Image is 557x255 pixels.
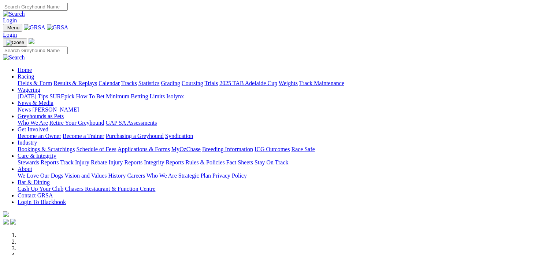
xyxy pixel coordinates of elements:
div: Racing [18,80,554,87]
a: SUREpick [49,93,74,99]
a: Industry [18,139,37,146]
a: GAP SA Assessments [106,120,157,126]
img: Search [3,54,25,61]
a: About [18,166,32,172]
a: Who We Are [18,120,48,126]
a: Login [3,32,17,38]
img: GRSA [47,24,68,31]
a: Fields & Form [18,80,52,86]
a: How To Bet [76,93,105,99]
a: Weights [279,80,298,86]
img: Close [6,40,24,45]
a: Bookings & Scratchings [18,146,75,152]
a: ICG Outcomes [255,146,290,152]
a: Stewards Reports [18,159,59,165]
img: GRSA [24,24,45,31]
img: twitter.svg [10,219,16,225]
a: Results & Replays [53,80,97,86]
a: Greyhounds as Pets [18,113,64,119]
img: logo-grsa-white.png [3,211,9,217]
a: Statistics [138,80,160,86]
div: Get Involved [18,133,554,139]
a: [DATE] Tips [18,93,48,99]
a: Race Safe [291,146,315,152]
a: Stay On Track [255,159,288,165]
a: News [18,106,31,113]
a: Integrity Reports [144,159,184,165]
a: Cash Up Your Club [18,186,63,192]
a: Login To Blackbook [18,199,66,205]
a: We Love Our Dogs [18,172,63,179]
a: Trials [204,80,218,86]
a: Get Involved [18,126,48,132]
button: Toggle navigation [3,24,22,32]
a: Become a Trainer [63,133,104,139]
a: Fact Sheets [226,159,253,165]
a: Schedule of Fees [76,146,116,152]
a: Tracks [121,80,137,86]
a: Syndication [165,133,193,139]
input: Search [3,47,68,54]
div: Wagering [18,93,554,100]
a: Grading [161,80,180,86]
a: Purchasing a Greyhound [106,133,164,139]
a: Privacy Policy [212,172,247,179]
img: logo-grsa-white.png [29,38,34,44]
a: Injury Reports [108,159,142,165]
a: Wagering [18,87,40,93]
a: Home [18,67,32,73]
a: Who We Are [146,172,177,179]
div: Industry [18,146,554,153]
a: MyOzChase [171,146,201,152]
a: Applications & Forms [118,146,170,152]
a: Login [3,17,17,23]
a: News & Media [18,100,53,106]
a: Strategic Plan [178,172,211,179]
a: Racing [18,73,34,80]
a: 2025 TAB Adelaide Cup [219,80,277,86]
a: Become an Owner [18,133,61,139]
span: Menu [7,25,19,30]
a: Contact GRSA [18,192,53,198]
div: News & Media [18,106,554,113]
a: Rules & Policies [185,159,225,165]
div: About [18,172,554,179]
a: Track Injury Rebate [60,159,107,165]
img: Search [3,11,25,17]
a: Minimum Betting Limits [106,93,165,99]
a: Breeding Information [202,146,253,152]
a: Vision and Values [64,172,107,179]
input: Search [3,3,68,11]
a: Care & Integrity [18,153,56,159]
a: [PERSON_NAME] [32,106,79,113]
a: Chasers Restaurant & Function Centre [65,186,155,192]
div: Care & Integrity [18,159,554,166]
a: Bar & Dining [18,179,50,185]
a: Isolynx [166,93,184,99]
button: Toggle navigation [3,39,27,47]
a: History [108,172,126,179]
a: Careers [127,172,145,179]
div: Bar & Dining [18,186,554,192]
img: facebook.svg [3,219,9,225]
a: Track Maintenance [299,80,344,86]
a: Retire Your Greyhound [49,120,104,126]
a: Calendar [99,80,120,86]
a: Coursing [182,80,203,86]
div: Greyhounds as Pets [18,120,554,126]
